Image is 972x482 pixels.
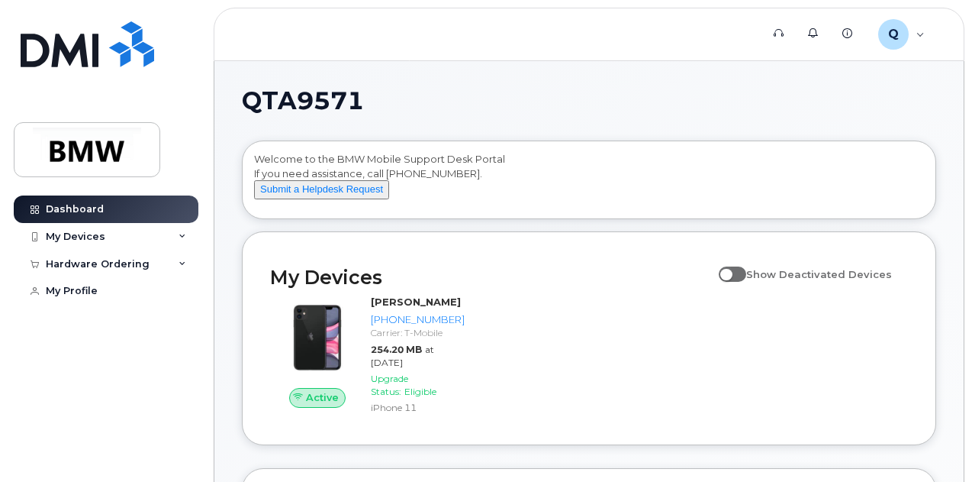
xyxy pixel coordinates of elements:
[270,295,471,417] a: Active[PERSON_NAME][PHONE_NUMBER]Carrier: T-Mobile254.20 MBat [DATE]Upgrade Status:EligibleiPhone 11
[254,183,389,195] a: Submit a Helpdesk Request
[719,260,731,272] input: Show Deactivated Devices
[306,390,339,405] span: Active
[371,296,461,308] strong: [PERSON_NAME]
[242,89,364,112] span: QTA9571
[404,386,436,397] span: Eligible
[270,266,711,289] h2: My Devices
[371,344,422,355] span: 254.20 MB
[371,401,465,414] div: iPhone 11
[282,302,352,373] img: iPhone_11.jpg
[371,373,408,397] span: Upgrade Status:
[254,152,924,213] div: Welcome to the BMW Mobile Support Desk Portal If you need assistance, call [PHONE_NUMBER].
[371,344,434,368] span: at [DATE]
[254,180,389,199] button: Submit a Helpdesk Request
[371,326,465,339] div: Carrier: T-Mobile
[746,268,892,280] span: Show Deactivated Devices
[371,312,465,327] div: [PHONE_NUMBER]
